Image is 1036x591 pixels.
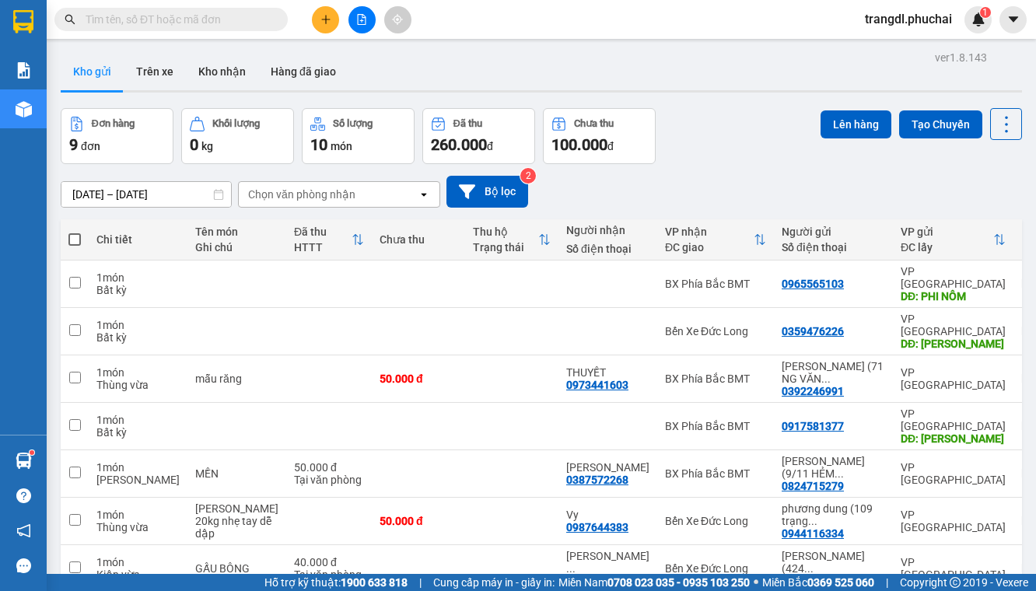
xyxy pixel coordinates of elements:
[665,226,754,238] div: VP nhận
[566,474,628,486] div: 0387572268
[16,101,32,117] img: warehouse-icon
[380,233,457,246] div: Chưa thu
[186,53,258,90] button: Kho nhận
[356,14,367,25] span: file-add
[294,241,352,254] div: HTTT
[331,140,352,152] span: món
[782,385,844,397] div: 0392246991
[901,509,1006,533] div: VP [GEOGRAPHIC_DATA]
[195,467,278,480] div: MỀN
[574,118,614,129] div: Chưa thu
[980,7,991,18] sup: 1
[258,53,348,90] button: Hàng đã giao
[665,515,766,527] div: Bến Xe Đức Long
[665,241,754,254] div: ĐC giao
[893,219,1013,261] th: Toggle SortBy
[16,62,32,79] img: solution-icon
[1006,12,1020,26] span: caret-down
[566,509,649,521] div: Vy
[86,11,269,28] input: Tìm tên, số ĐT hoặc mã đơn
[96,284,180,296] div: Bất kỳ
[566,461,649,474] div: NGỌC CHI
[61,53,124,90] button: Kho gửi
[804,562,814,575] span: ...
[16,523,31,538] span: notification
[81,140,100,152] span: đơn
[901,265,1006,290] div: VP [GEOGRAPHIC_DATA]
[901,313,1006,337] div: VP [GEOGRAPHIC_DATA]
[558,574,750,591] span: Miền Nam
[807,576,874,589] strong: 0369 525 060
[419,574,422,591] span: |
[543,108,656,164] button: Chưa thu100.000đ
[982,7,988,18] span: 1
[901,366,1006,391] div: VP [GEOGRAPHIC_DATA]
[782,550,885,575] div: VŨ ĐỨC QUANG (424 HAI BÀ TRƯNG)
[901,226,993,238] div: VP gửi
[294,226,352,238] div: Đã thu
[782,226,885,238] div: Người gửi
[190,135,198,154] span: 0
[899,110,982,138] button: Tạo Chuyến
[782,455,885,480] div: LÊ THỊ HỒNG (9/11 HẺM CẦU ĐÚC)
[566,521,628,533] div: 0987644383
[212,118,260,129] div: Khối lượng
[312,6,339,33] button: plus
[473,241,538,254] div: Trạng thái
[782,527,844,540] div: 0944116334
[294,556,364,568] div: 40.000 đ
[124,53,186,90] button: Trên xe
[935,49,987,66] div: ver 1.8.143
[782,480,844,492] div: 0824715279
[16,488,31,503] span: question-circle
[901,290,1006,302] div: DĐ: PHI NÔM
[551,135,607,154] span: 100.000
[380,515,457,527] div: 50.000 đ
[96,319,180,331] div: 1 món
[487,140,493,152] span: đ
[61,182,231,207] input: Select a date range.
[96,233,180,246] div: Chi tiết
[886,574,888,591] span: |
[96,556,180,568] div: 1 món
[607,140,614,152] span: đ
[195,241,278,254] div: Ghi chú
[754,579,758,586] span: ⚪️
[901,337,1006,350] div: DĐ: LÂM HÀ
[195,502,278,515] div: HỒNG CHÍN
[96,271,180,284] div: 1 món
[96,568,180,581] div: Kiện vừa
[13,10,33,33] img: logo-vxr
[96,474,180,486] div: Món
[302,108,415,164] button: Số lượng10món
[341,576,408,589] strong: 1900 633 818
[782,420,844,432] div: 0917581377
[566,243,649,255] div: Số điện thoại
[294,461,364,474] div: 50.000 đ
[96,331,180,344] div: Bất kỳ
[901,556,1006,581] div: VP [GEOGRAPHIC_DATA]
[782,325,844,337] div: 0359476226
[808,515,817,527] span: ...
[453,118,482,129] div: Đã thu
[96,509,180,521] div: 1 món
[566,379,628,391] div: 0973441603
[665,562,766,575] div: Bến Xe Đức Long
[294,474,364,486] div: Tại văn phòng
[96,366,180,379] div: 1 món
[320,14,331,25] span: plus
[96,521,180,533] div: Thùng vừa
[201,140,213,152] span: kg
[333,118,373,129] div: Số lượng
[473,226,538,238] div: Thu hộ
[195,372,278,385] div: mẫu răng
[195,515,278,540] div: 20kg nhẹ tay dễ dập
[566,224,649,236] div: Người nhận
[96,426,180,439] div: Bất kỳ
[418,188,430,201] svg: open
[380,372,457,385] div: 50.000 đ
[69,135,78,154] span: 9
[665,372,766,385] div: BX Phía Bắc BMT
[520,168,536,184] sup: 2
[901,241,993,254] div: ĐC lấy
